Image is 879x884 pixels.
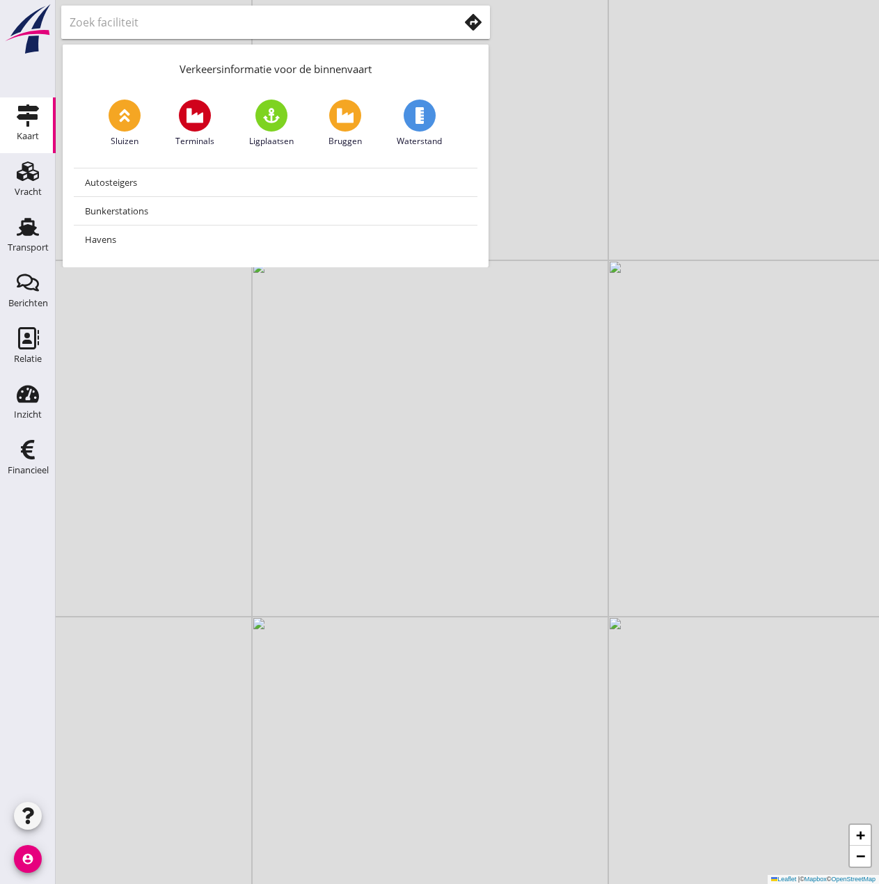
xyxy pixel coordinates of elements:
span: Waterstand [397,135,442,148]
div: Verkeersinformatie voor de binnenvaart [63,45,489,88]
a: Zoom in [850,825,871,846]
img: logo-small.a267ee39.svg [3,3,53,55]
div: Transport [8,243,49,252]
a: Zoom out [850,846,871,867]
a: Waterstand [397,100,442,148]
input: Zoek faciliteit [70,11,439,33]
div: Bunkerstations [85,203,466,219]
a: Leaflet [771,876,796,883]
div: © © [768,875,879,884]
div: Autosteigers [85,174,466,191]
a: Ligplaatsen [249,100,294,148]
div: Relatie [14,354,42,363]
i: account_circle [14,845,42,873]
a: Bruggen [328,100,362,148]
a: OpenStreetMap [831,876,876,883]
div: Kaart [17,132,39,141]
div: Vracht [15,187,42,196]
span: + [856,826,865,844]
span: Ligplaatsen [249,135,294,148]
a: Sluizen [109,100,141,148]
a: Terminals [175,100,214,148]
span: Terminals [175,135,214,148]
span: Sluizen [111,135,138,148]
a: Mapbox [805,876,827,883]
div: Inzicht [14,410,42,419]
div: Financieel [8,466,49,475]
span: Bruggen [328,135,362,148]
span: − [856,847,865,865]
span: | [798,876,800,883]
div: Berichten [8,299,48,308]
div: Havens [85,231,466,248]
